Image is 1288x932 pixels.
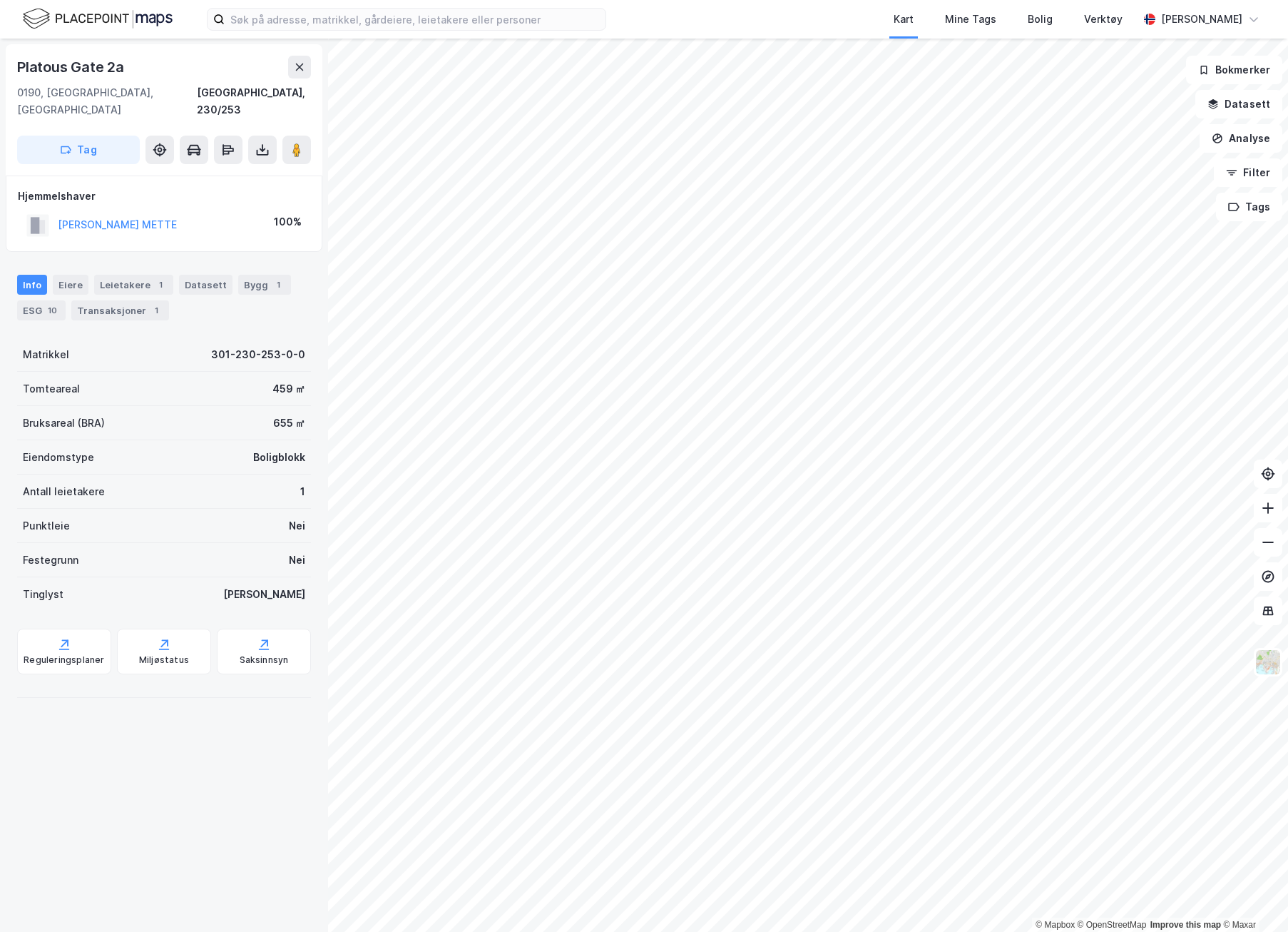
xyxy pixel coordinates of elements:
[197,84,311,118] div: [GEOGRAPHIC_DATA], 230/253
[45,303,60,318] div: 10
[17,136,140,164] button: Tag
[23,346,69,363] div: Matrikkel
[300,483,305,500] div: 1
[1186,56,1282,84] button: Bokmerker
[179,275,232,295] div: Datasett
[53,275,88,295] div: Eiere
[272,380,305,397] div: 459 ㎡
[1161,11,1242,28] div: [PERSON_NAME]
[23,380,80,397] div: Tomteareal
[153,278,168,292] div: 1
[23,552,78,569] div: Festegrunn
[1200,124,1282,153] button: Analyse
[149,303,163,318] div: 1
[253,449,305,466] div: Boligblokk
[18,188,310,205] div: Hjemmelshaver
[211,346,305,363] div: 301-230-253-0-0
[17,56,127,78] div: Platous Gate 2a
[71,300,169,320] div: Transaksjoner
[23,449,94,466] div: Eiendomstype
[23,483,105,500] div: Antall leietakere
[23,517,70,535] div: Punktleie
[1084,11,1123,28] div: Verktøy
[94,275,173,295] div: Leietakere
[274,213,302,231] div: 100%
[139,654,189,666] div: Miljøstatus
[23,586,63,603] div: Tinglyst
[17,300,66,320] div: ESG
[1214,158,1282,187] button: Filter
[1028,11,1053,28] div: Bolig
[271,278,285,292] div: 1
[1036,920,1075,930] a: Mapbox
[23,6,173,31] img: logo.f888ab2527a4732fd821a326f86c7f29.svg
[1217,863,1288,932] div: Kontrollprogram for chat
[273,415,305,432] div: 655 ㎡
[240,654,289,666] div: Saksinnsyn
[289,552,305,569] div: Nei
[1150,920,1221,930] a: Improve this map
[17,84,197,118] div: 0190, [GEOGRAPHIC_DATA], [GEOGRAPHIC_DATA]
[945,11,996,28] div: Mine Tags
[1217,863,1288,932] iframe: Chat Widget
[1195,90,1282,118] button: Datasett
[1078,920,1147,930] a: OpenStreetMap
[1254,649,1282,676] img: Z
[289,517,305,535] div: Nei
[238,275,291,295] div: Bygg
[1216,193,1282,221] button: Tags
[24,654,104,666] div: Reguleringsplaner
[225,9,605,30] input: Søk på adresse, matrikkel, gårdeiere, leietakere eller personer
[223,586,305,603] div: [PERSON_NAME]
[17,275,47,295] div: Info
[23,415,105,432] div: Bruksareal (BRA)
[894,11,914,28] div: Kart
